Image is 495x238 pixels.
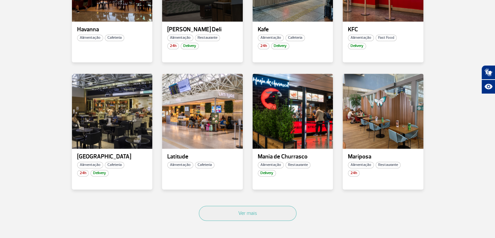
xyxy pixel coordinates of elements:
p: [GEOGRAPHIC_DATA] [77,154,147,160]
p: Mariposa [348,154,418,160]
span: Cafeteria [105,162,124,168]
span: Alimentação [167,162,193,168]
span: 24h [348,170,360,176]
span: Restaurante [195,35,220,41]
span: Delivery [90,170,109,176]
button: Ver mais [199,206,296,221]
p: Latitude [167,154,238,160]
span: Cafeteria [105,35,124,41]
span: Alimentação [167,35,193,41]
span: 24h [77,170,89,176]
p: KFC [348,26,418,33]
p: Kafe [258,26,328,33]
span: Alimentação [77,35,103,41]
button: Abrir recursos assistivos. [481,80,495,94]
span: Alimentação [258,162,284,168]
span: Restaurante [285,162,310,168]
span: 24h [167,43,179,49]
p: Havanna [77,26,147,33]
span: Delivery [258,170,276,176]
span: Fast Food [376,35,397,41]
div: Plugin de acessibilidade da Hand Talk. [481,65,495,94]
span: Delivery [348,43,366,49]
span: Cafeteria [285,35,305,41]
span: Alimentação [258,35,284,41]
button: Abrir tradutor de língua de sinais. [481,65,495,80]
span: Alimentação [77,162,103,168]
span: Alimentação [348,162,374,168]
span: Delivery [181,43,199,49]
span: Delivery [271,43,289,49]
p: Mania de Churrasco [258,154,328,160]
span: Alimentação [348,35,374,41]
span: Cafeteria [195,162,214,168]
span: Restaurante [376,162,401,168]
p: [PERSON_NAME] Deli [167,26,238,33]
span: 24h [258,43,269,49]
